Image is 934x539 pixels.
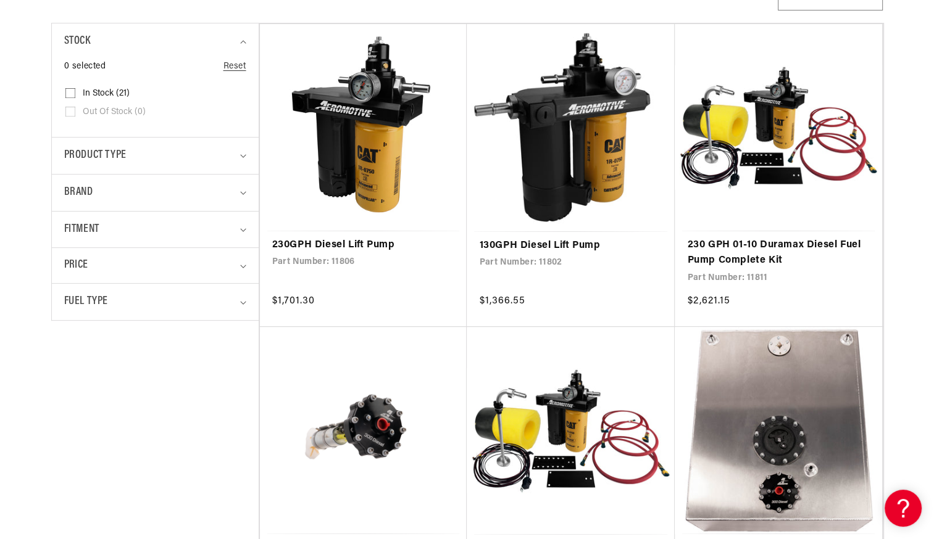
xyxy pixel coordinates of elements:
[64,184,93,202] span: Brand
[64,293,108,311] span: Fuel Type
[83,107,146,118] span: Out of stock (0)
[272,237,455,253] a: 230GPH Diesel Lift Pump
[64,257,88,274] span: Price
[64,284,246,320] summary: Fuel Type (0 selected)
[64,138,246,174] summary: Product type (0 selected)
[223,60,246,73] a: Reset
[64,23,246,60] summary: Stock (0 selected)
[64,33,91,51] span: Stock
[83,88,130,99] span: In stock (21)
[64,147,127,165] span: Product type
[64,175,246,211] summary: Brand (0 selected)
[64,221,99,239] span: Fitment
[64,212,246,248] summary: Fitment (0 selected)
[64,248,246,283] summary: Price
[687,237,870,269] a: 230 GPH 01-10 Duramax Diesel Fuel Pump Complete Kit
[64,60,106,73] span: 0 selected
[479,238,662,254] a: 130GPH Diesel Lift Pump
